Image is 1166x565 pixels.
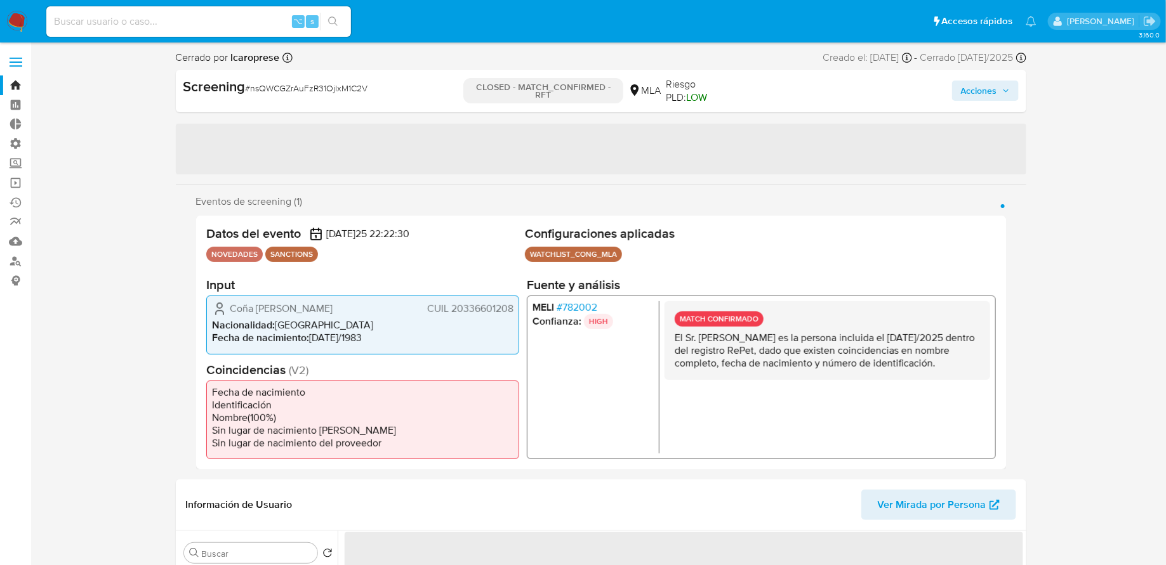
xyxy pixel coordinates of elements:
span: Ver Mirada por Persona [878,490,986,520]
input: Buscar usuario o caso... [46,13,351,30]
span: ‌ [176,124,1026,174]
button: Buscar [189,548,199,558]
button: search-icon [320,13,346,30]
div: Cerrado [DATE]/2025 [920,51,1026,65]
span: # nsQWCGZrAuFzR31OjlxM1C2V [246,82,368,94]
p: fabricio.bottalo@mercadolibre.com [1067,15,1139,27]
h1: Información de Usuario [186,498,293,511]
span: LOW [686,90,707,105]
span: Cerrado por [176,51,280,65]
div: MLA [628,84,661,98]
a: Notificaciones [1026,16,1037,27]
span: Accesos rápidos [942,15,1013,28]
span: ⌥ [293,15,303,27]
p: CLOSED - MATCH_CONFIRMED - RFT [463,78,623,103]
input: Buscar [202,548,312,559]
b: Screening [183,76,246,96]
span: Riesgo PLD: [666,77,738,105]
span: Acciones [961,81,997,101]
a: Salir [1143,15,1156,28]
span: s [310,15,314,27]
button: Acciones [952,81,1019,101]
span: - [915,51,918,65]
button: Volver al orden por defecto [322,548,333,562]
button: Ver Mirada por Persona [861,490,1016,520]
b: lcaroprese [229,50,280,65]
div: Creado el: [DATE] [823,51,912,65]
